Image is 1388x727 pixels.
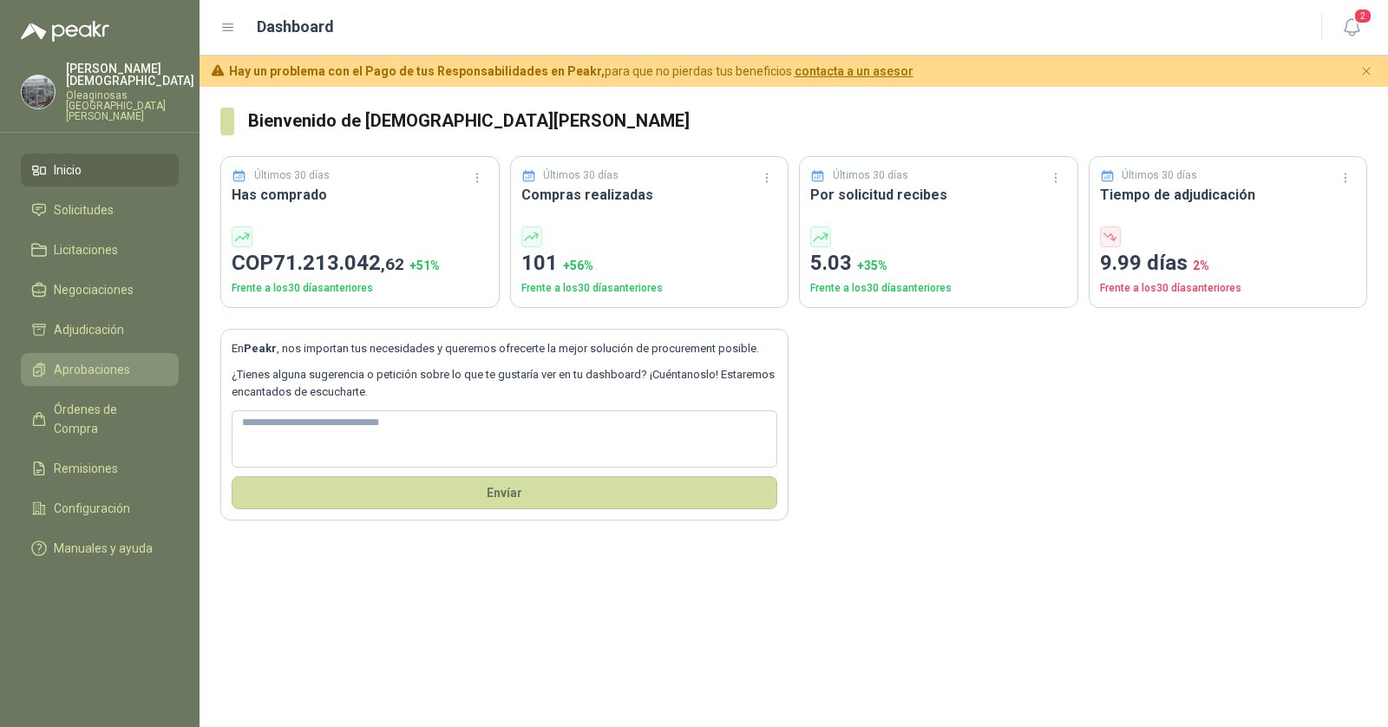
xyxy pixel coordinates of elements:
[232,280,488,297] p: Frente a los 30 días anteriores
[21,353,179,386] a: Aprobaciones
[1356,61,1378,82] button: Cerrar
[54,320,124,339] span: Adjudicación
[543,167,619,184] p: Últimos 30 días
[273,251,404,275] span: 71.213.042
[833,167,908,184] p: Últimos 30 días
[21,313,179,346] a: Adjudicación
[810,184,1067,206] h3: Por solicitud recibes
[521,280,778,297] p: Frente a los 30 días anteriores
[66,90,194,121] p: Oleaginosas [GEOGRAPHIC_DATA][PERSON_NAME]
[54,539,153,558] span: Manuales y ayuda
[810,280,1067,297] p: Frente a los 30 días anteriores
[1193,259,1209,272] span: 2 %
[229,64,605,78] b: Hay un problema con el Pago de tus Responsabilidades en Peakr,
[857,259,887,272] span: + 35 %
[521,247,778,280] p: 101
[54,360,130,379] span: Aprobaciones
[232,366,777,402] p: ¿Tienes alguna sugerencia o petición sobre lo que te gustaría ver en tu dashboard? ¡Cuéntanoslo! ...
[21,492,179,525] a: Configuración
[409,259,440,272] span: + 51 %
[563,259,593,272] span: + 56 %
[795,64,913,78] a: contacta a un asesor
[21,393,179,445] a: Órdenes de Compra
[232,184,488,206] h3: Has comprado
[244,342,277,355] b: Peakr
[1100,247,1357,280] p: 9.99 días
[232,476,777,509] button: Envíar
[22,75,55,108] img: Company Logo
[54,499,130,518] span: Configuración
[21,233,179,266] a: Licitaciones
[21,193,179,226] a: Solicitudes
[21,452,179,485] a: Remisiones
[232,247,488,280] p: COP
[66,62,194,87] p: [PERSON_NAME] [DEMOGRAPHIC_DATA]
[21,273,179,306] a: Negociaciones
[248,108,1367,134] h3: Bienvenido de [DEMOGRAPHIC_DATA][PERSON_NAME]
[810,247,1067,280] p: 5.03
[257,15,334,39] h1: Dashboard
[232,340,777,357] p: En , nos importan tus necesidades y queremos ofrecerte la mejor solución de procurement posible.
[229,62,913,81] span: para que no pierdas tus beneficios
[1100,280,1357,297] p: Frente a los 30 días anteriores
[54,459,118,478] span: Remisiones
[1336,12,1367,43] button: 2
[54,200,114,219] span: Solicitudes
[21,21,109,42] img: Logo peakr
[21,532,179,565] a: Manuales y ayuda
[521,184,778,206] h3: Compras realizadas
[54,280,134,299] span: Negociaciones
[1100,184,1357,206] h3: Tiempo de adjudicación
[54,160,82,180] span: Inicio
[1122,167,1197,184] p: Últimos 30 días
[21,154,179,187] a: Inicio
[381,254,404,274] span: ,62
[54,400,162,438] span: Órdenes de Compra
[1353,8,1372,24] span: 2
[254,167,330,184] p: Últimos 30 días
[54,240,118,259] span: Licitaciones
